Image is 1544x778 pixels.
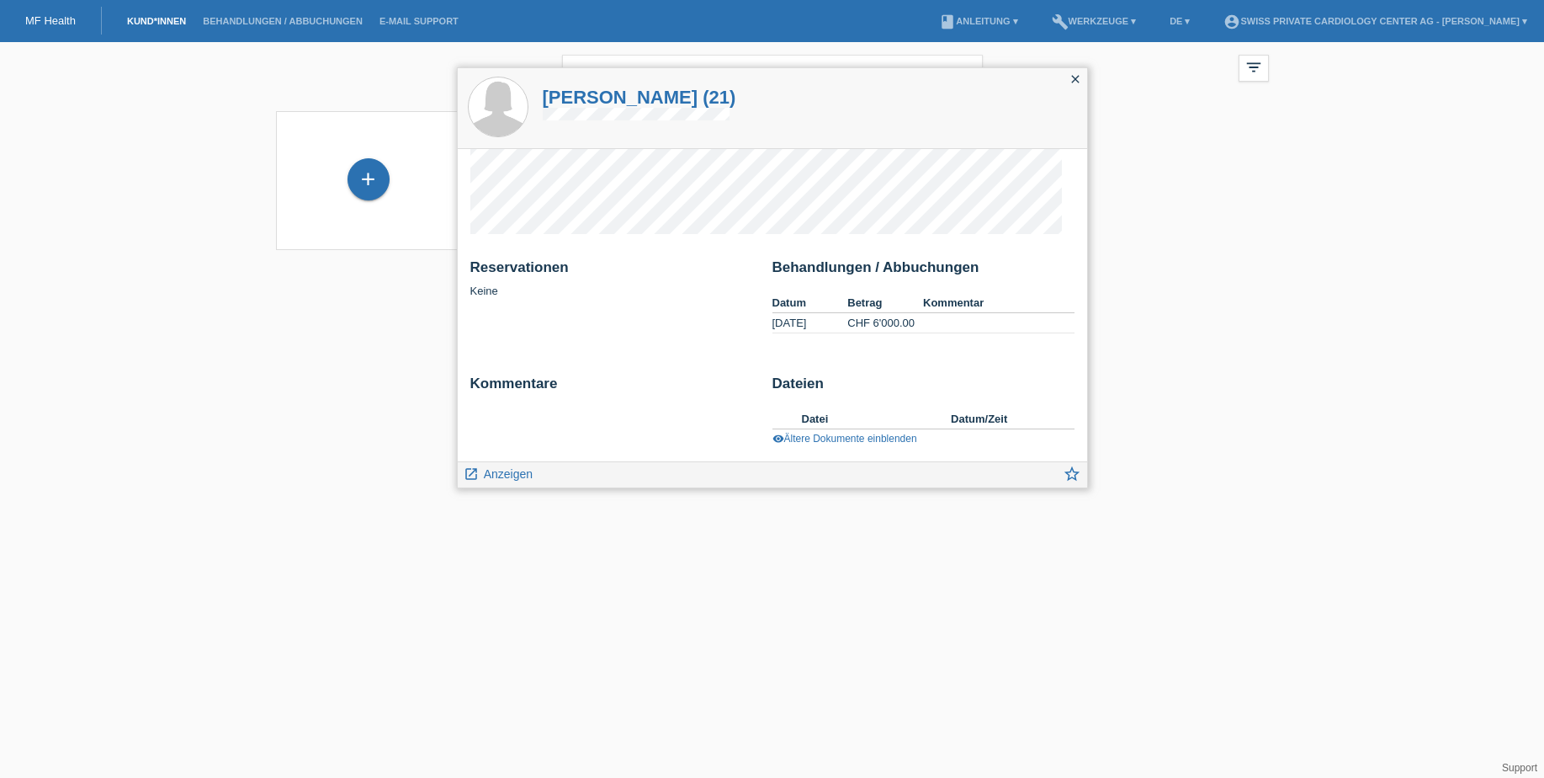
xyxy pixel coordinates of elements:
[772,376,1074,401] h2: Dateien
[1502,762,1537,774] a: Support
[772,313,848,333] td: [DATE]
[1063,466,1081,488] a: star_border
[194,16,371,26] a: Behandlungen / Abbuchungen
[951,409,1050,429] th: Datum/Zeit
[348,165,389,194] div: Kund*in hinzufügen
[464,462,533,483] a: launch Anzeigen
[847,293,923,313] th: Betrag
[371,16,467,26] a: E-Mail Support
[847,313,923,333] td: CHF 6'000.00
[802,409,952,429] th: Datei
[470,376,760,401] h2: Kommentare
[543,87,736,108] a: [PERSON_NAME] (21)
[119,16,194,26] a: Kund*innen
[1215,16,1536,26] a: account_circleSWISS PRIVATE CARDIOLOGY CENTER AG - [PERSON_NAME] ▾
[1244,58,1263,77] i: filter_list
[562,55,983,94] input: Suche...
[484,467,533,481] span: Anzeigen
[1043,16,1145,26] a: buildWerkzeuge ▾
[1063,465,1081,483] i: star_border
[1052,13,1069,30] i: build
[772,433,784,445] i: visibility
[954,64,974,84] i: close
[923,293,1074,313] th: Kommentar
[772,293,848,313] th: Datum
[470,259,760,297] div: Keine
[1223,13,1240,30] i: account_circle
[772,433,917,445] a: visibilityÄltere Dokumente einblenden
[931,16,1026,26] a: bookAnleitung ▾
[470,259,760,285] h2: Reservationen
[1069,72,1082,86] i: close
[464,466,479,482] i: launch
[25,14,76,27] a: MF Health
[1161,16,1198,26] a: DE ▾
[939,13,956,30] i: book
[772,259,1074,285] h2: Behandlungen / Abbuchungen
